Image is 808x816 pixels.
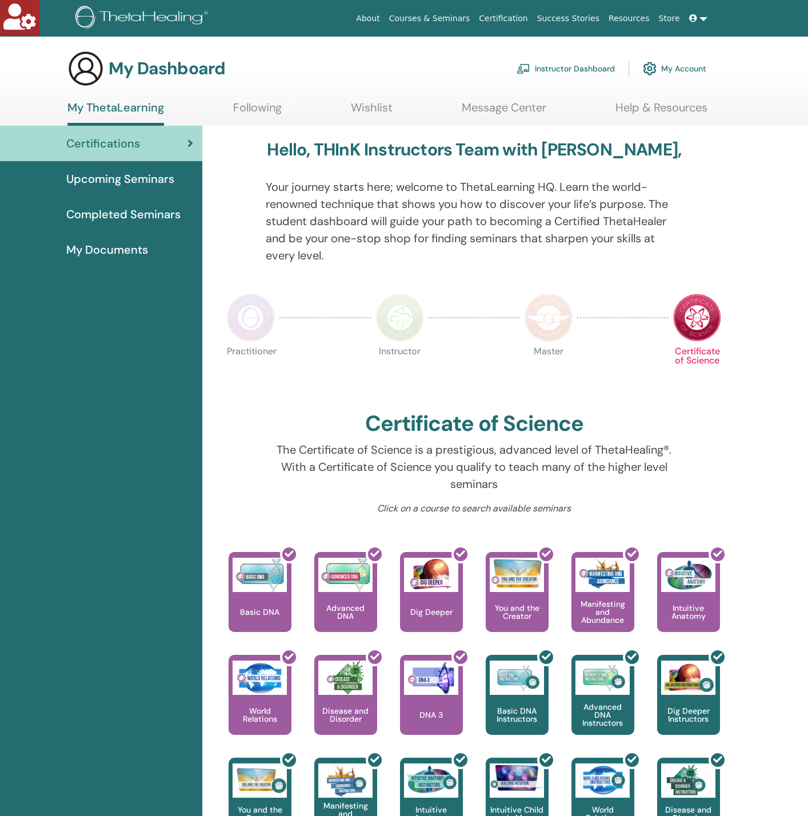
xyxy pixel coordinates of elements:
[318,558,373,592] img: Advanced DNA
[643,56,706,81] a: My Account
[571,655,634,758] a: Advanced DNA Instructors Advanced DNA Instructors
[571,703,634,727] p: Advanced DNA Instructors
[673,294,721,342] img: Certificate of Science
[229,552,291,655] a: Basic DNA Basic DNA
[474,8,532,29] a: Certification
[75,6,212,31] img: logo.png
[229,655,291,758] a: World Relations World Relations
[486,707,549,723] p: Basic DNA Instructors
[571,600,634,624] p: Manifesting and Abundance
[227,294,275,342] img: Practitioner
[314,707,377,723] p: Disease and Disorder
[575,661,630,695] img: Advanced DNA Instructors
[266,441,682,493] p: The Certificate of Science is a prestigious, advanced level of ThetaHealing®. With a Certificate ...
[404,661,458,695] img: DNA 3
[318,763,373,798] img: Manifesting and Abundance Instructors
[66,241,148,258] span: My Documents
[604,8,654,29] a: Resources
[486,655,549,758] a: Basic DNA Instructors Basic DNA Instructors
[657,604,720,620] p: Intuitive Anatomy
[351,101,393,123] a: Wishlist
[657,707,720,723] p: Dig Deeper Instructors
[266,178,682,264] p: Your journey starts here; welcome to ThetaLearning HQ. Learn the world-renowned technique that sh...
[400,655,463,758] a: DNA 3 DNA 3
[657,552,720,655] a: Intuitive Anatomy Intuitive Anatomy
[351,8,384,29] a: About
[525,294,573,342] img: Master
[314,552,377,655] a: Advanced DNA Advanced DNA
[517,56,615,81] a: Instructor Dashboard
[227,347,275,395] p: Practitioner
[486,604,549,620] p: You and the Creator
[404,558,458,592] img: Dig Deeper
[233,101,282,123] a: Following
[233,558,287,592] img: Basic DNA
[314,604,377,620] p: Advanced DNA
[575,558,630,592] img: Manifesting and Abundance
[490,558,544,589] img: You and the Creator
[654,8,685,29] a: Store
[314,655,377,758] a: Disease and Disorder Disease and Disorder
[400,552,463,655] a: Dig Deeper Dig Deeper
[643,59,657,78] img: cog.svg
[233,763,287,798] img: You and the Creator Instructors
[661,558,715,592] img: Intuitive Anatomy
[661,763,715,798] img: Disease and Disorder Instructors
[66,135,140,152] span: Certifications
[385,8,475,29] a: Courses & Seminars
[376,294,424,342] img: Instructor
[229,707,291,723] p: World Relations
[571,552,634,655] a: Manifesting and Abundance Manifesting and Abundance
[673,347,721,395] p: Certificate of Science
[661,661,715,695] img: Dig Deeper Instructors
[517,63,530,74] img: chalkboard-teacher.svg
[267,139,681,160] h3: Hello, THInK Instructors Team with [PERSON_NAME],
[657,655,720,758] a: Dig Deeper Instructors Dig Deeper Instructors
[462,101,546,123] a: Message Center
[525,347,573,395] p: Master
[490,763,544,791] img: Intuitive Child In Me Instructors
[66,170,174,187] span: Upcoming Seminars
[66,206,181,223] span: Completed Seminars
[486,552,549,655] a: You and the Creator You and the Creator
[376,347,424,395] p: Instructor
[233,661,287,695] img: World Relations
[67,50,104,87] img: generic-user-icon.jpg
[67,101,164,126] a: My ThetaLearning
[318,661,373,695] img: Disease and Disorder
[615,101,707,123] a: Help & Resources
[404,763,458,798] img: Intuitive Anatomy Instructors
[406,608,457,616] p: Dig Deeper
[533,8,604,29] a: Success Stories
[266,502,682,515] p: Click on a course to search available seminars
[575,763,630,798] img: World Relations Instructors
[109,58,225,79] h3: My Dashboard
[490,661,544,695] img: Basic DNA Instructors
[365,411,583,437] h2: Certificate of Science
